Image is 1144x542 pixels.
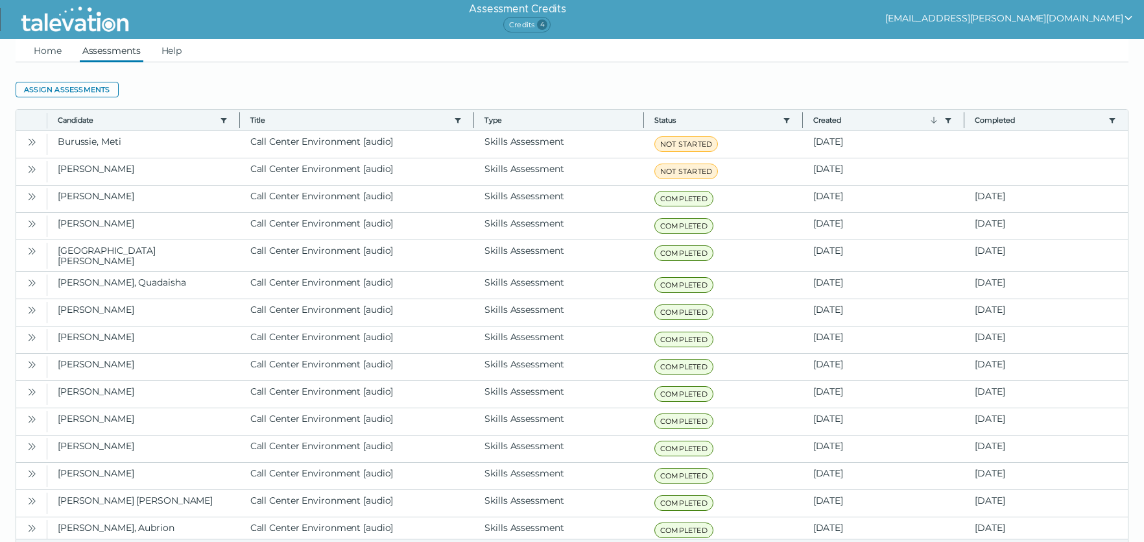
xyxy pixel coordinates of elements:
clr-dg-cell: Call Center Environment [audio] [240,213,475,240]
cds-icon: Open [27,523,37,534]
clr-dg-cell: Skills Assessment [474,408,644,435]
cds-icon: Open [27,191,37,202]
span: COMPLETED [654,495,713,511]
clr-dg-cell: [DATE] [964,299,1128,326]
clr-dg-cell: [DATE] [964,436,1128,462]
button: Open [24,161,40,177]
clr-dg-cell: [DATE] [803,299,965,326]
span: Type [484,115,633,125]
clr-dg-cell: Call Center Environment [audio] [240,490,475,517]
span: NOT STARTED [654,164,718,179]
clr-dg-cell: [DATE] [803,272,965,299]
button: Open [24,275,40,290]
button: Assign assessments [16,82,119,97]
cds-icon: Open [27,246,37,256]
clr-dg-cell: Call Center Environment [audio] [240,463,475,489]
button: show user actions [885,10,1134,26]
clr-dg-cell: Skills Assessment [474,354,644,380]
button: Status [654,115,778,125]
span: COMPLETED [654,468,713,484]
span: COMPLETED [654,332,713,347]
button: Column resize handle [639,106,648,134]
clr-dg-cell: [PERSON_NAME] [47,381,240,408]
clr-dg-cell: Call Center Environment [audio] [240,381,475,408]
clr-dg-cell: Call Center Environment [audio] [240,131,475,158]
cds-icon: Open [27,469,37,479]
clr-dg-cell: [DATE] [964,463,1128,489]
clr-dg-cell: Skills Assessment [474,381,644,408]
cds-icon: Open [27,137,37,147]
cds-icon: Open [27,441,37,452]
clr-dg-cell: Call Center Environment [audio] [240,299,475,326]
span: COMPLETED [654,523,713,538]
button: Column resize handle [235,106,244,134]
span: COMPLETED [654,277,713,293]
clr-dg-cell: [DATE] [803,381,965,408]
button: Open [24,438,40,454]
clr-dg-cell: Skills Assessment [474,186,644,212]
button: Completed [975,115,1103,125]
clr-dg-cell: [GEOGRAPHIC_DATA][PERSON_NAME] [47,240,240,271]
button: Title [250,115,449,125]
clr-dg-cell: Skills Assessment [474,158,644,185]
span: COMPLETED [654,191,713,206]
span: COMPLETED [654,359,713,375]
span: COMPLETED [654,245,713,261]
clr-dg-cell: Call Center Environment [audio] [240,408,475,435]
clr-dg-cell: [DATE] [803,463,965,489]
clr-dg-cell: [DATE] [803,436,965,462]
button: Open [24,493,40,508]
clr-dg-cell: [DATE] [964,240,1128,271]
clr-dg-cell: [PERSON_NAME] [47,213,240,240]
clr-dg-cell: [DATE] [964,326,1128,353]
button: Open [24,134,40,149]
cds-icon: Open [27,414,37,425]
clr-dg-cell: Skills Assessment [474,490,644,517]
span: NOT STARTED [654,136,718,152]
h6: Assessment Credits [469,1,566,17]
button: Open [24,384,40,399]
a: Assessments [80,39,143,62]
button: Open [24,411,40,426]
button: Open [24,356,40,372]
button: Column resize handle [470,106,478,134]
span: 4 [537,19,547,30]
clr-dg-cell: Call Center Environment [audio] [240,158,475,185]
button: Column resize handle [960,106,968,134]
clr-dg-cell: [DATE] [803,354,965,380]
clr-dg-cell: [PERSON_NAME] [47,463,240,489]
clr-dg-cell: [PERSON_NAME] [47,354,240,380]
button: Open [24,188,40,204]
span: COMPLETED [654,218,713,234]
clr-dg-cell: Skills Assessment [474,272,644,299]
clr-dg-cell: [PERSON_NAME] [47,436,240,462]
button: Open [24,520,40,536]
button: Open [24,465,40,481]
cds-icon: Open [27,219,37,229]
button: Open [24,302,40,317]
clr-dg-cell: [DATE] [964,381,1128,408]
clr-dg-cell: [DATE] [964,490,1128,517]
clr-dg-cell: [DATE] [964,354,1128,380]
clr-dg-cell: [DATE] [964,272,1128,299]
cds-icon: Open [27,387,37,397]
clr-dg-cell: Call Center Environment [audio] [240,354,475,380]
cds-icon: Open [27,496,37,506]
clr-dg-cell: Skills Assessment [474,463,644,489]
clr-dg-cell: Skills Assessment [474,436,644,462]
clr-dg-cell: Call Center Environment [audio] [240,436,475,462]
button: Created [813,115,940,125]
clr-dg-cell: Call Center Environment [audio] [240,272,475,299]
img: Talevation_Logo_Transparent_white.png [16,3,134,36]
clr-dg-cell: [PERSON_NAME] [PERSON_NAME] [47,490,240,517]
button: Open [24,329,40,345]
clr-dg-cell: [DATE] [803,490,965,517]
clr-dg-cell: [DATE] [803,213,965,240]
clr-dg-cell: Skills Assessment [474,131,644,158]
clr-dg-cell: Call Center Environment [audio] [240,240,475,271]
button: Candidate [58,115,215,125]
clr-dg-cell: Skills Assessment [474,213,644,240]
clr-dg-cell: [DATE] [803,131,965,158]
clr-dg-cell: Skills Assessment [474,299,644,326]
clr-dg-cell: [DATE] [803,326,965,353]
